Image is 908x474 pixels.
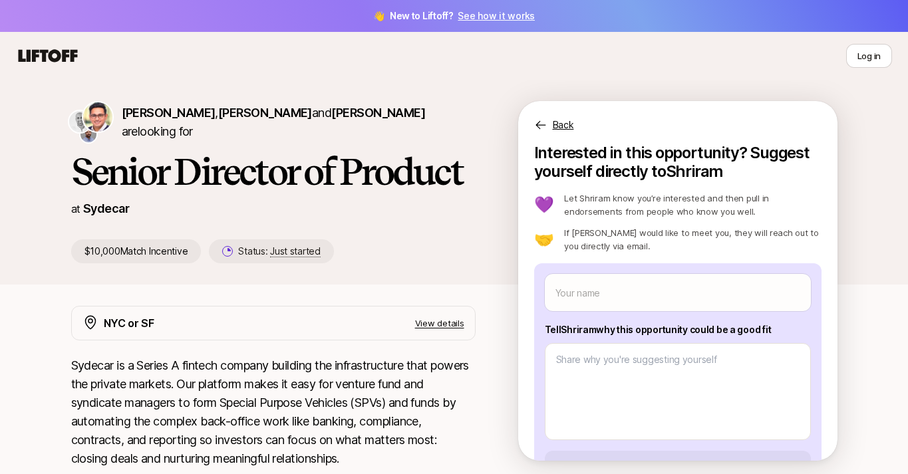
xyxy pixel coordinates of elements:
[218,106,312,120] span: [PERSON_NAME]
[238,243,320,259] p: Status:
[312,106,425,120] span: and
[71,152,476,191] h1: Senior Director of Product
[373,8,535,24] span: 👋 New to Liftoff?
[122,106,216,120] span: [PERSON_NAME]
[553,117,574,133] p: Back
[534,144,822,181] p: Interested in this opportunity? Suggest yourself directly to Shriram
[534,197,554,213] p: 💜
[83,201,129,215] a: Sydecar
[71,356,476,468] p: Sydecar is a Series A fintech company building the infrastructure that powers the private markets...
[104,314,154,332] p: NYC or SF
[564,226,821,253] p: If [PERSON_NAME] would like to meet you, they will reach out to you directly via email.
[534,231,554,247] p: 🤝
[80,126,96,142] img: Adam Hill
[564,191,821,218] p: Let Shriram know you’re interested and then pull in endorsements from people who know you well.
[545,322,811,338] p: Tell Shriram why this opportunity could be a good fit
[215,106,311,120] span: ,
[71,239,202,263] p: $10,000 Match Incentive
[331,106,425,120] span: [PERSON_NAME]
[122,104,476,141] p: are looking for
[270,245,321,257] span: Just started
[415,316,464,330] p: View details
[458,10,535,21] a: See how it works
[69,111,90,132] img: Nik Talreja
[846,44,892,68] button: Log in
[83,102,112,132] img: Shriram Bhashyam
[71,200,80,217] p: at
